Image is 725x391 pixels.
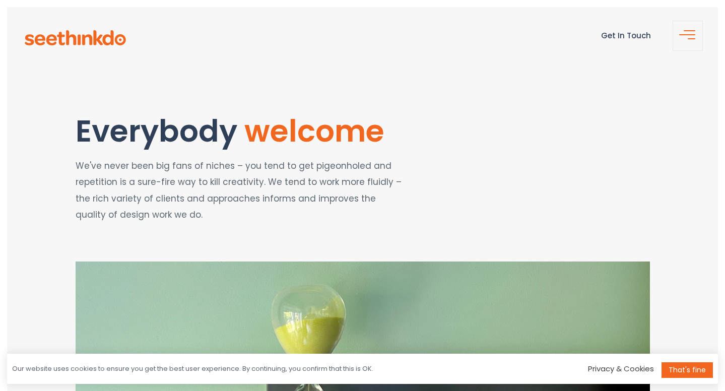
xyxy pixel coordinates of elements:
[76,158,405,223] p: We've never been big fans of niches – you tend to get pigeonholed and repetition is a sure-fire w...
[601,30,651,41] a: Get In Touch
[12,364,373,374] div: Our website uses cookies to ensure you get the best user experience. By continuing, you confirm t...
[76,114,405,148] h1: Everybody welcome
[25,30,126,45] img: see-think-do-logo.png
[588,363,654,374] a: Privacy & Cookies
[662,362,713,378] a: That's fine
[244,110,384,152] span: welcome
[76,110,237,152] span: Everybody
